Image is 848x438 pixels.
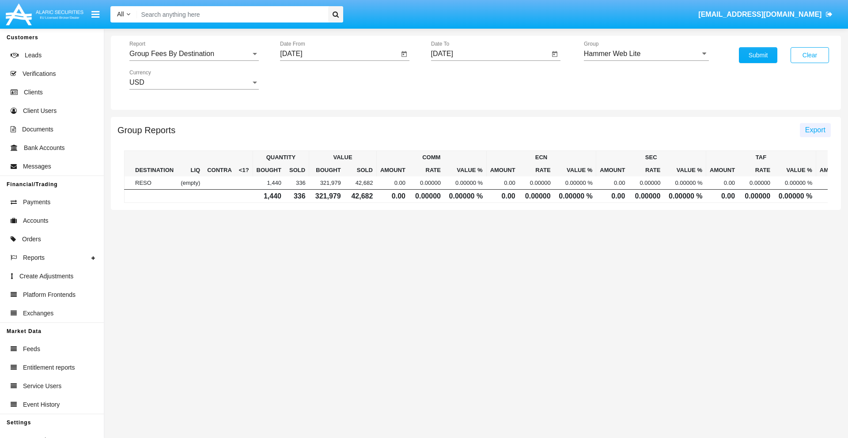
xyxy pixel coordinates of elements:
td: 42,682 [344,176,377,190]
th: COMM [376,151,486,164]
span: Entitlement reports [23,363,75,372]
td: 336 [285,190,309,203]
td: 0.00 [486,176,519,190]
span: Documents [22,125,53,134]
th: ECN [486,151,596,164]
th: LIQ [177,151,204,177]
td: 0.00000 [519,190,554,203]
th: AMOUNT [596,164,629,176]
th: RATE [738,164,774,176]
span: Export [805,126,825,134]
th: RATE [409,164,444,176]
span: Service Users [23,382,61,391]
td: (empty) [177,176,204,190]
td: 0.00 [706,190,739,203]
td: 0.00000 % [554,190,596,203]
span: Reports [23,253,45,262]
h5: Group Reports [117,127,175,134]
span: Verifications [23,69,56,79]
td: 0.00000 [628,190,664,203]
td: 0.00 [596,190,629,203]
th: VALUE % [554,164,596,176]
td: 0.00 [706,176,739,190]
td: 0.00000 [628,176,664,190]
td: 0.00000 [409,176,444,190]
td: 42,682 [344,190,377,203]
th: VALUE [309,151,377,164]
td: 0.00000 % [664,176,706,190]
th: AMOUNT [376,164,409,176]
td: 1,440 [253,190,285,203]
span: Messages [23,162,51,171]
button: Clear [791,47,829,63]
span: Exchanges [23,309,53,318]
td: 0.00000 [409,190,444,203]
td: 321,979 [309,176,344,190]
td: 0.00000 % [664,190,706,203]
span: Leads [25,51,42,60]
button: Open calendar [549,49,560,60]
span: All [117,11,124,18]
th: RATE [628,164,664,176]
td: 0.00000 % [774,176,816,190]
th: AMOUNT [486,164,519,176]
td: 0.00 [486,190,519,203]
th: QUANTITY [253,151,309,164]
td: 0.00000 % [774,190,816,203]
span: Create Adjustments [19,272,73,281]
td: 0.00000 [519,176,554,190]
th: Sold [285,164,309,176]
span: Platform Frontends [23,290,76,299]
span: Group Fees By Destination [129,50,214,57]
span: Feeds [23,344,40,354]
span: Clients [24,88,43,97]
input: Search [137,6,325,22]
th: AMOUNT [706,164,739,176]
td: 1,440 [253,176,285,190]
span: Event History [23,400,60,409]
th: VALUE % [444,164,486,176]
td: 0.00000 % [444,176,486,190]
td: 0.00 [376,190,409,203]
th: VALUE % [664,164,706,176]
span: Bank Accounts [24,143,65,153]
th: Sold [344,164,377,176]
span: USD [129,79,144,86]
th: RATE [519,164,554,176]
th: Bought [253,164,285,176]
span: Orders [22,235,41,244]
th: Bought [309,164,344,176]
th: CONTRA [204,151,235,177]
td: 321,979 [309,190,344,203]
td: 0.00000 % [554,176,596,190]
td: RESO [132,176,177,190]
span: Payments [23,198,50,207]
th: DESTINATION [132,151,177,177]
td: 0.00000 % [444,190,486,203]
th: VALUE % [774,164,816,176]
span: Client Users [23,106,57,116]
span: Accounts [23,216,49,225]
td: 336 [285,176,309,190]
button: Export [800,123,831,137]
a: All [110,10,137,19]
td: 0.00000 [738,176,774,190]
button: Submit [739,47,777,63]
a: [EMAIL_ADDRESS][DOMAIN_NAME] [694,2,837,27]
img: Logo image [4,1,85,27]
button: Open calendar [399,49,409,60]
th: <1? [235,151,253,177]
th: TAF [706,151,816,164]
td: 0.00 [596,176,629,190]
td: 0.00000 [738,190,774,203]
td: 0.00 [376,176,409,190]
th: SEC [596,151,706,164]
span: [EMAIL_ADDRESS][DOMAIN_NAME] [698,11,821,18]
